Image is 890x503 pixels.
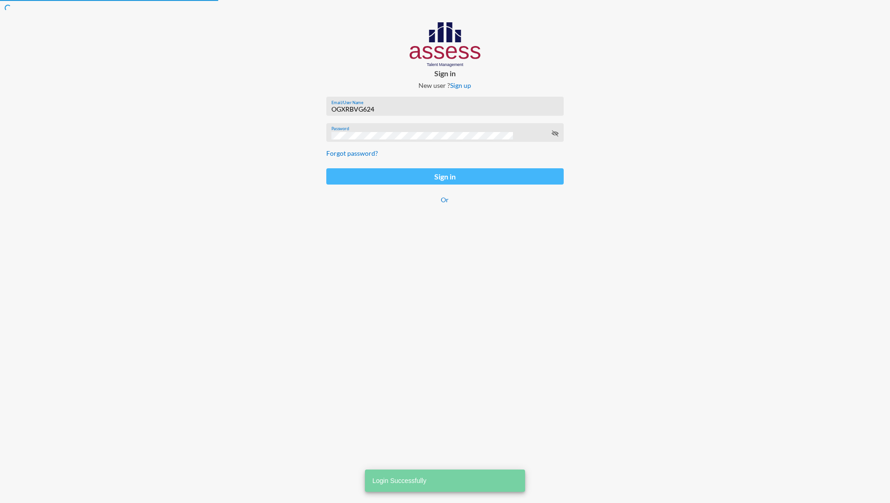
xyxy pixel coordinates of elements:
[331,106,559,113] input: Email/User Name
[326,168,563,185] button: Sign in
[410,22,481,67] img: AssessLogoo.svg
[326,149,378,157] a: Forgot password?
[450,81,471,89] a: Sign up
[372,476,426,485] span: Login Successfully
[319,69,571,78] p: Sign in
[326,196,563,204] p: Or
[319,81,571,89] p: New user ?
